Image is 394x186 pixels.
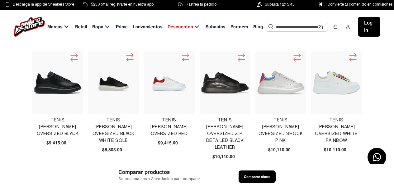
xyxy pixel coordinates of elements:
span: Descuentos [168,24,193,30]
span: Convierte tu contenido en comisiones [327,1,392,8]
span: $250 off al registrarte en nuestra app [91,1,154,8]
img: Tenis Alexander Mcqueen Oversized Red [145,73,193,93]
img: TENIS ALEXANDER MCQUEEN OVERSIZED WHITE RAINBOW [313,67,361,99]
img: Cámara [318,25,323,29]
img: shopping [333,24,338,29]
span: $10,110.00 [324,147,346,153]
span: $6,803.00 [102,147,122,153]
span: Rastrea tu pedido [186,1,216,8]
span: Descarga la app de Sneakers Store [13,1,74,8]
img: logo [14,17,45,37]
span: Comparar productos [118,168,200,176]
img: user [345,24,350,29]
h4: Tenis [PERSON_NAME] Oversized Black [32,117,83,137]
img: Buscar [268,24,273,29]
span: $10,110.00 [212,153,235,160]
span: Blog [253,24,263,30]
h4: TENIS [PERSON_NAME] OVERSIZED ZIP DETAILED BLACK LEATHER [200,117,250,151]
span: Ropa [92,24,103,30]
span: Retail [75,24,87,30]
img: Tenis Alexander Mcqueen Oversized Black White Sole [90,74,138,92]
h4: Tenis [PERSON_NAME] Oversized Black White Sole [88,117,139,144]
span: $9,415.00 [158,140,178,146]
img: TENIS ALEXANDER MCQUEEN OVERSIZED SHOCK PINK [257,66,305,100]
h4: Tenis [PERSON_NAME] Oversized Red [144,117,195,137]
span: Lanzamientos [133,24,163,30]
span: Selecciona hasta 2 productos para comparar [118,176,200,182]
span: Subasta 12:15:45 [265,1,295,8]
span: Marcas [47,24,63,30]
button: Comparar ahora [239,170,276,183]
img: Tenis Alexander Mcqueen Oversized Black [34,66,82,100]
span: Prime [116,24,128,30]
h4: TENIS [PERSON_NAME] OVERSIZED WHITE RAINBOW [311,117,362,144]
span: Partners [230,24,248,30]
h4: TENIS [PERSON_NAME] OVERSIZED SHOCK PINK [255,117,306,144]
span: Subastas [206,24,225,30]
img: Control Point Icon [317,2,325,7]
span: $10,110.00 [268,147,291,153]
span: $9,415.00 [46,140,66,146]
img: TENIS ALEXANDER MCQUEEN OVERSIZED ZIP DETAILED BLACK LEATHER [201,67,249,99]
span: Log in [364,19,374,34]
